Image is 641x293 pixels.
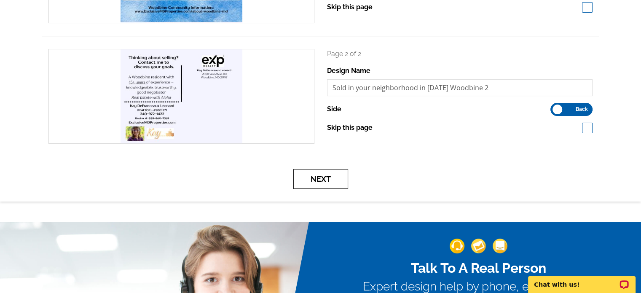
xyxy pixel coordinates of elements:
[327,66,370,76] label: Design Name
[327,104,341,114] label: Side
[471,239,486,253] img: support-img-2.png
[576,107,588,111] span: Back
[293,169,348,189] button: Next
[327,49,593,59] p: Page 2 of 2
[493,239,507,253] img: support-img-3_1.png
[327,2,373,12] label: Skip this page
[327,79,593,96] input: File Name
[363,260,595,276] h2: Talk To A Real Person
[523,266,641,293] iframe: LiveChat chat widget
[450,239,464,253] img: support-img-1.png
[327,123,373,133] label: Skip this page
